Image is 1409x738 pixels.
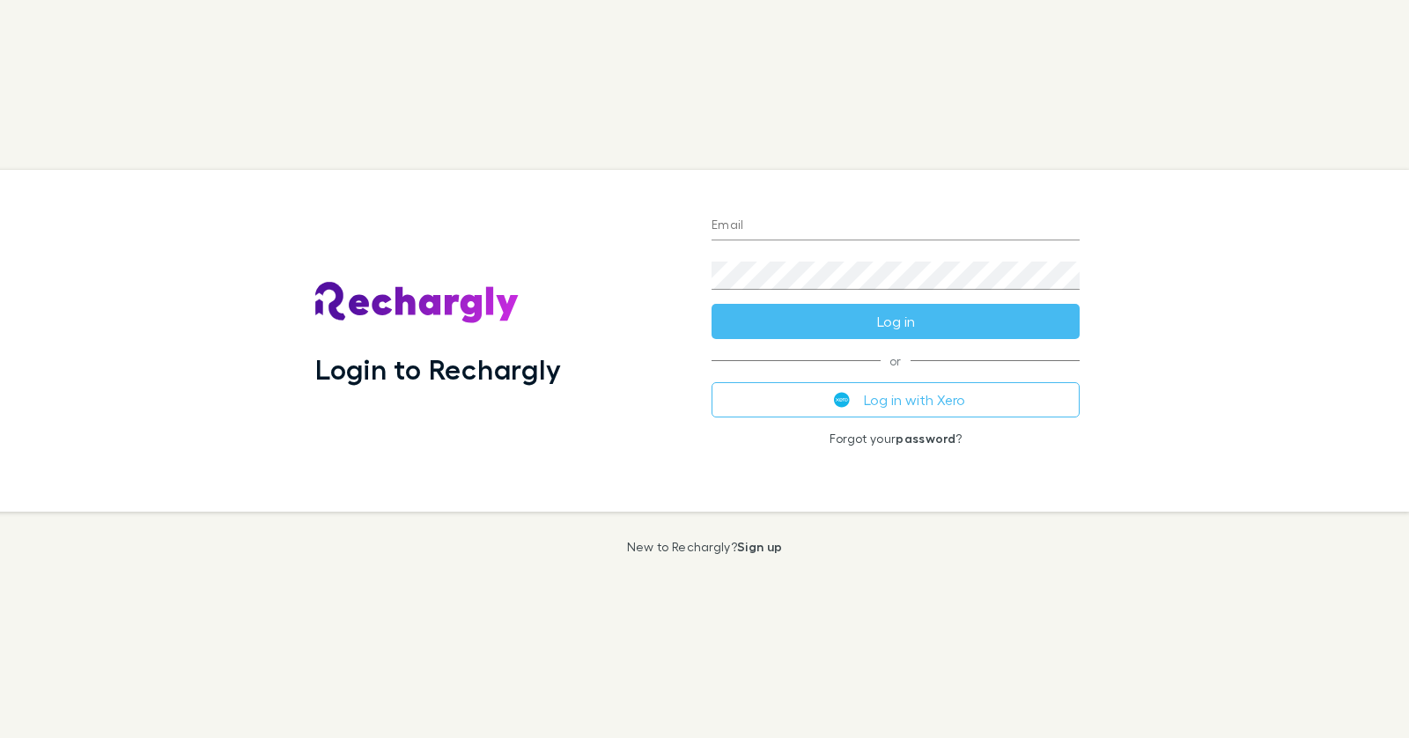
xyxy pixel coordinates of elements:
span: or [712,360,1080,361]
h1: Login to Rechargly [315,352,561,386]
button: Log in with Xero [712,382,1080,417]
a: Sign up [737,539,782,554]
a: password [896,431,955,446]
img: Xero's logo [834,392,850,408]
img: Rechargly's Logo [315,282,520,324]
p: New to Rechargly? [627,540,783,554]
p: Forgot your ? [712,432,1080,446]
button: Log in [712,304,1080,339]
